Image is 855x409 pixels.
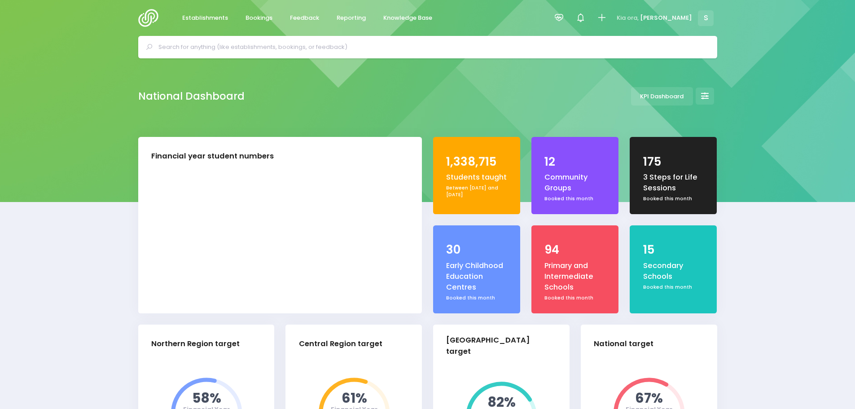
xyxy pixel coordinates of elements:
[594,339,653,350] div: National target
[151,339,240,350] div: Northern Region target
[138,9,164,27] img: Logo
[182,13,228,22] span: Establishments
[446,335,549,357] div: [GEOGRAPHIC_DATA] target
[175,9,236,27] a: Establishments
[544,295,605,302] div: Booked this month
[290,13,319,22] span: Feedback
[446,153,507,171] div: 1,338,715
[544,241,605,259] div: 94
[643,260,704,282] div: Secondary Schools
[631,87,693,106] a: KPI Dashboard
[151,151,274,162] div: Financial year student numbers
[383,13,432,22] span: Knowledge Base
[544,195,605,202] div: Booked this month
[544,172,605,194] div: Community Groups
[544,260,605,293] div: Primary and Intermediate Schools
[158,40,705,54] input: Search for anything (like establishments, bookings, or feedback)
[643,195,704,202] div: Booked this month
[376,9,440,27] a: Knowledge Base
[640,13,692,22] span: [PERSON_NAME]
[643,241,704,259] div: 15
[446,295,507,302] div: Booked this month
[446,260,507,293] div: Early Childhood Education Centres
[643,284,704,291] div: Booked this month
[446,185,507,198] div: Between [DATE] and [DATE]
[246,13,272,22] span: Bookings
[299,339,382,350] div: Central Region target
[329,9,373,27] a: Reporting
[698,10,714,26] span: S
[283,9,327,27] a: Feedback
[617,13,639,22] span: Kia ora,
[238,9,280,27] a: Bookings
[544,153,605,171] div: 12
[446,241,507,259] div: 30
[643,172,704,194] div: 3 Steps for Life Sessions
[446,172,507,183] div: Students taught
[337,13,366,22] span: Reporting
[138,90,245,102] h2: National Dashboard
[643,153,704,171] div: 175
